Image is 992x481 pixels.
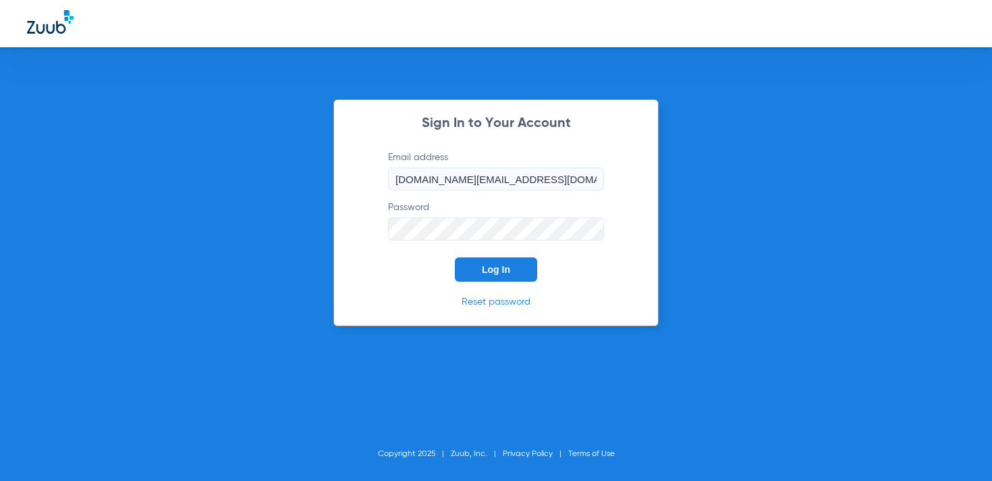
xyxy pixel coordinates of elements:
a: Terms of Use [568,450,615,458]
span: Log In [482,264,510,275]
iframe: Chat Widget [925,416,992,481]
input: Email address [388,168,604,191]
h2: Sign In to Your Account [368,117,624,130]
button: Log In [455,257,537,282]
li: Zuub, Inc. [451,447,503,461]
a: Reset password [462,297,530,307]
li: Copyright 2025 [378,447,451,461]
input: Password [388,218,604,240]
a: Privacy Policy [503,450,553,458]
label: Password [388,201,604,240]
label: Email address [388,151,604,191]
img: Zuub Logo [27,10,74,34]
